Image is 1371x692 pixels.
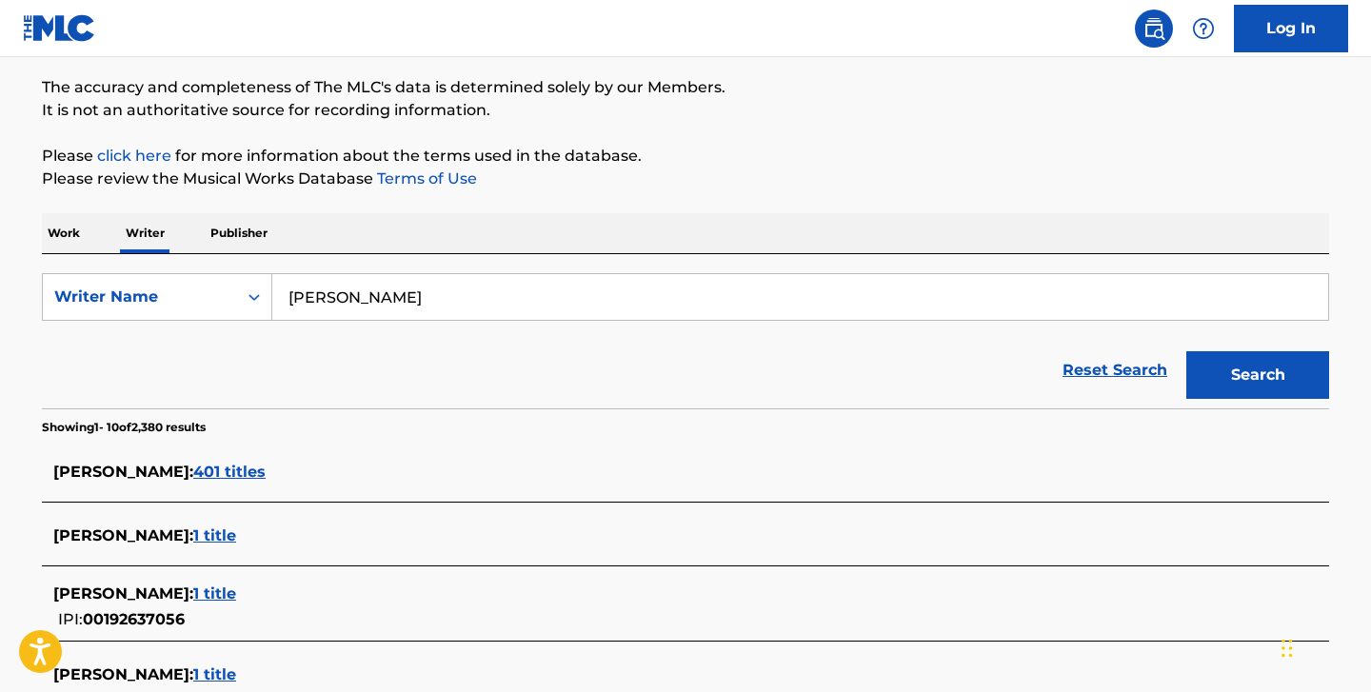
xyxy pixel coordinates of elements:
div: Writer Name [54,286,226,308]
a: Terms of Use [373,169,477,188]
a: Public Search [1135,10,1173,48]
iframe: Chat Widget [1276,601,1371,692]
a: Log In [1234,5,1348,52]
p: It is not an authoritative source for recording information. [42,99,1329,122]
p: Work [42,213,86,253]
span: IPI: [58,610,83,628]
span: 1 title [193,665,236,683]
img: help [1192,17,1215,40]
span: 401 titles [193,463,266,481]
span: 1 title [193,526,236,544]
a: Reset Search [1053,349,1177,391]
p: Writer [120,213,170,253]
p: The accuracy and completeness of The MLC's data is determined solely by our Members. [42,76,1329,99]
span: [PERSON_NAME] : [53,526,193,544]
span: [PERSON_NAME] : [53,463,193,481]
span: 00192637056 [83,610,185,628]
button: Search [1186,351,1329,399]
p: Please for more information about the terms used in the database. [42,145,1329,168]
img: search [1142,17,1165,40]
p: Please review the Musical Works Database [42,168,1329,190]
span: [PERSON_NAME] : [53,665,193,683]
p: Publisher [205,213,273,253]
p: Showing 1 - 10 of 2,380 results [42,419,206,436]
span: [PERSON_NAME] : [53,584,193,603]
a: click here [97,147,171,165]
img: MLC Logo [23,14,96,42]
div: Drag [1282,620,1293,677]
span: 1 title [193,584,236,603]
form: Search Form [42,273,1329,408]
div: Help [1184,10,1222,48]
